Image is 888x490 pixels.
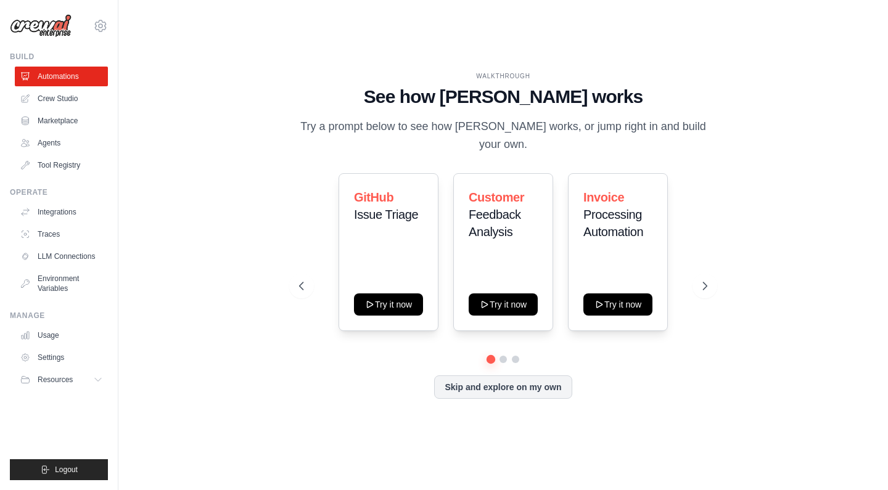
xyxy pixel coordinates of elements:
div: Operate [10,187,108,197]
a: Usage [15,325,108,345]
span: Resources [38,375,73,385]
button: Try it now [583,293,652,316]
a: Traces [15,224,108,244]
p: Try a prompt below to see how [PERSON_NAME] works, or jump right in and build your own. [299,118,707,154]
a: Environment Variables [15,269,108,298]
span: Issue Triage [354,208,418,221]
a: Integrations [15,202,108,222]
a: Tool Registry [15,155,108,175]
span: Processing Automation [583,208,643,239]
span: Feedback Analysis [469,208,521,239]
a: Automations [15,67,108,86]
img: Logo [10,14,72,38]
button: Try it now [469,293,538,316]
button: Try it now [354,293,423,316]
span: Invoice [583,190,624,204]
a: Marketplace [15,111,108,131]
a: Crew Studio [15,89,108,108]
div: WALKTHROUGH [299,71,707,81]
a: Agents [15,133,108,153]
a: LLM Connections [15,247,108,266]
span: Customer [469,190,524,204]
span: Logout [55,465,78,475]
span: GitHub [354,190,393,204]
button: Logout [10,459,108,480]
a: Settings [15,348,108,367]
div: Build [10,52,108,62]
h1: See how [PERSON_NAME] works [299,86,707,108]
div: Manage [10,311,108,321]
button: Resources [15,370,108,390]
button: Skip and explore on my own [434,375,572,399]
